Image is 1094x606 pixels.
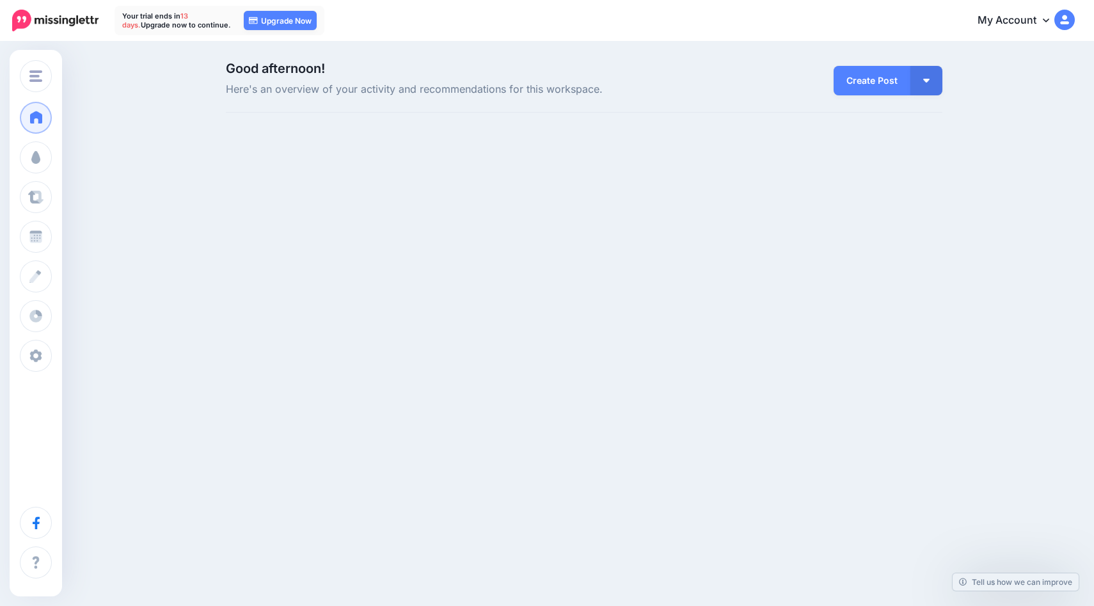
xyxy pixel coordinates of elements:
a: Upgrade Now [244,11,317,30]
p: Your trial ends in Upgrade now to continue. [122,12,231,29]
span: 13 days. [122,12,188,29]
a: Tell us how we can improve [953,573,1079,591]
img: menu.png [29,70,42,82]
img: arrow-down-white.png [923,79,930,83]
span: Good afternoon! [226,61,325,76]
a: My Account [965,5,1075,36]
img: Missinglettr [12,10,99,31]
span: Here's an overview of your activity and recommendations for this workspace. [226,81,697,98]
a: Create Post [834,66,910,95]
